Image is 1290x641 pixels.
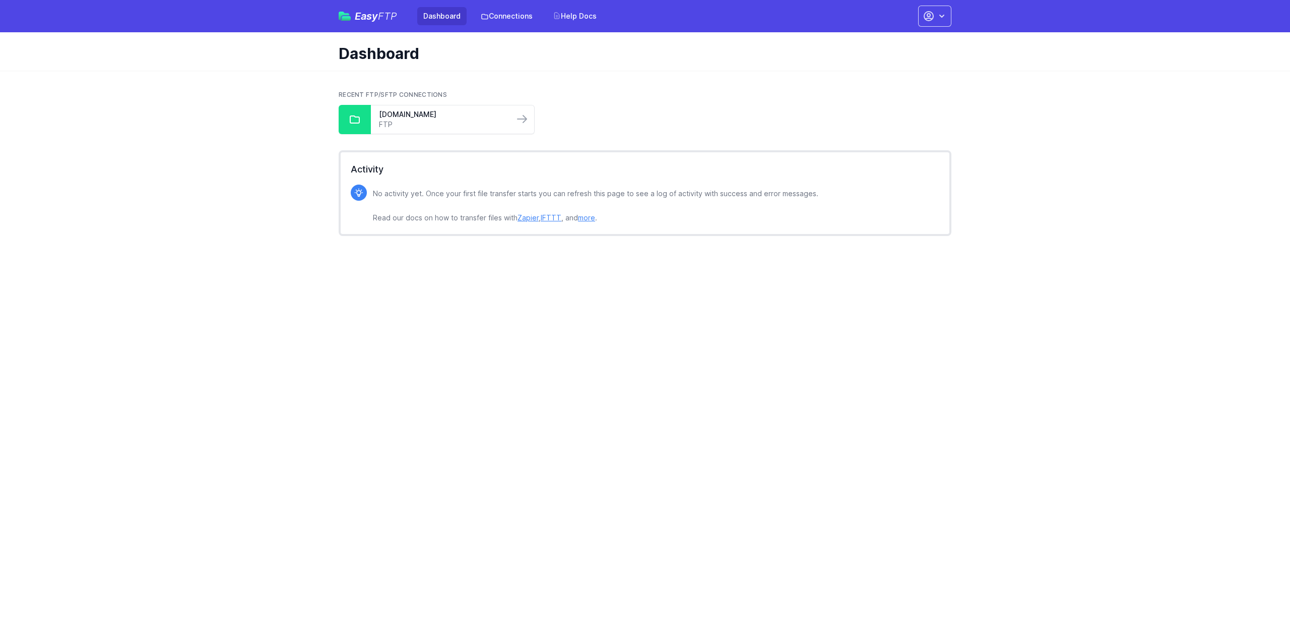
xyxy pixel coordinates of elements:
p: No activity yet. Once your first file transfer starts you can refresh this page to see a log of a... [373,188,818,224]
a: Zapier [518,213,539,222]
a: more [578,213,595,222]
span: FTP [378,10,397,22]
a: EasyFTP [339,11,397,21]
h2: Activity [351,162,939,177]
h2: Recent FTP/SFTP Connections [339,91,951,99]
a: Connections [475,7,539,25]
h1: Dashboard [339,44,943,63]
a: Dashboard [417,7,467,25]
span: Easy [355,11,397,21]
a: FTP [379,120,506,130]
a: Help Docs [547,7,603,25]
a: IFTTT [541,213,561,222]
a: [DOMAIN_NAME] [379,109,506,120]
img: easyftp_logo.png [339,12,351,21]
